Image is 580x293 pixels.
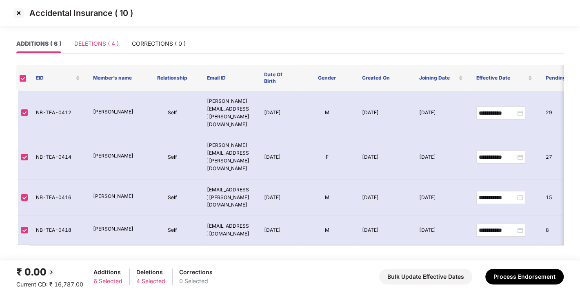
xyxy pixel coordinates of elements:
td: [DATE] [258,91,298,135]
div: 0 Selected [179,277,213,286]
td: [PERSON_NAME][EMAIL_ADDRESS][PERSON_NAME][DOMAIN_NAME] [200,135,258,179]
td: F [298,135,356,179]
td: M [298,216,356,245]
td: [DATE] [413,245,470,282]
p: [PERSON_NAME] [93,225,137,233]
td: [DATE] [356,180,413,216]
td: [EMAIL_ADDRESS][PERSON_NAME][DOMAIN_NAME] [200,180,258,216]
span: EID [36,75,74,81]
th: Member’s name [87,65,144,91]
td: NB-TEA-0418 [29,216,87,245]
td: [DATE] [356,216,413,245]
th: Date Of Birth [258,65,298,91]
td: [DATE] [356,245,413,282]
th: EID [29,65,87,91]
td: [DATE] [413,216,470,245]
td: [DATE] [258,216,298,245]
td: [DATE] [413,91,470,135]
span: Current CD: ₹ 16,787.00 [16,281,83,288]
th: Email ID [200,65,258,91]
button: Bulk Update Effective Dates [379,269,472,284]
div: Additions [93,268,122,277]
p: [PERSON_NAME] [93,152,137,160]
img: svg+xml;base64,PHN2ZyBpZD0iQmFjay0yMHgyMCIgeG1sbnM9Imh0dHA6Ly93d3cudzMub3JnLzIwMDAvc3ZnIiB3aWR0aD... [47,267,56,277]
td: Self [144,245,201,282]
div: 6 Selected [93,277,122,286]
th: Created On [356,65,413,91]
td: [DATE] [413,135,470,179]
img: svg+xml;base64,PHN2ZyBpZD0iQ3Jvc3MtMzJ4MzIiIHhtbG5zPSJodHRwOi8vd3d3LnczLm9yZy8yMDAwL3N2ZyIgd2lkdG... [12,7,25,20]
p: [PERSON_NAME] [93,193,137,200]
td: [PERSON_NAME][EMAIL_ADDRESS][DOMAIN_NAME] [200,245,258,282]
div: Deletions [136,268,165,277]
td: [EMAIL_ADDRESS][DOMAIN_NAME] [200,216,258,245]
td: NB-TEA-0419 [29,245,87,282]
p: [PERSON_NAME] [93,108,137,116]
div: ₹ 0.00 [16,264,83,280]
td: [DATE] [356,135,413,179]
th: Effective Date [469,65,539,91]
td: [PERSON_NAME][EMAIL_ADDRESS][PERSON_NAME][DOMAIN_NAME] [200,91,258,135]
td: [DATE] [356,91,413,135]
td: M [298,180,356,216]
td: Self [144,180,201,216]
td: M [298,245,356,282]
p: Accidental Insurance ( 10 ) [29,8,133,18]
th: Joining Date [413,65,470,91]
button: Process Endorsement [485,269,564,284]
td: M [298,91,356,135]
td: NB-TEA-0412 [29,91,87,135]
td: Self [144,91,201,135]
span: Joining Date [419,75,457,81]
div: DELETIONS ( 4 ) [74,39,119,48]
td: NB-TEA-0416 [29,180,87,216]
td: [DATE] [258,180,298,216]
td: NB-TEA-0414 [29,135,87,179]
div: CORRECTIONS ( 0 ) [132,39,186,48]
th: Gender [298,65,356,91]
td: [DATE] [413,180,470,216]
span: Effective Date [476,75,526,81]
div: 4 Selected [136,277,165,286]
td: [DATE] [258,135,298,179]
td: [DATE] [258,245,298,282]
td: Self [144,216,201,245]
div: Corrections [179,268,213,277]
div: ADDITIONS ( 6 ) [16,39,61,48]
td: Self [144,135,201,179]
th: Relationship [144,65,201,91]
